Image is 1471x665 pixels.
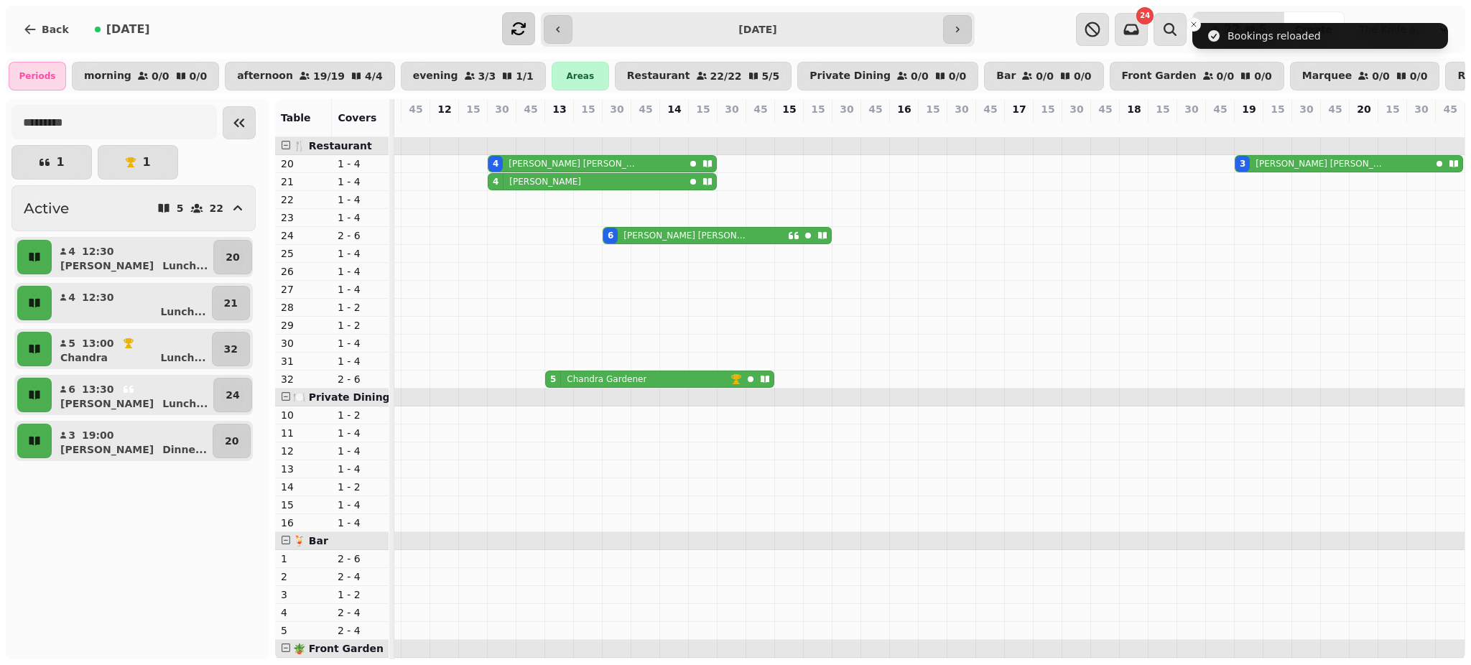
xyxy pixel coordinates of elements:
[55,378,210,412] button: 613:30[PERSON_NAME]Lunch...
[55,424,210,458] button: 319:00[PERSON_NAME]Dinne...
[281,210,326,225] p: 23
[224,296,238,310] p: 21
[338,318,383,332] p: 1 - 2
[212,332,250,366] button: 32
[1410,71,1428,81] p: 0 / 0
[1254,71,1272,81] p: 0 / 0
[1272,119,1284,134] p: 0
[281,480,326,494] p: 14
[610,102,623,116] p: 30
[338,587,383,602] p: 1 - 2
[567,373,646,385] p: Chandra Gardener
[365,71,383,81] p: 4 / 4
[190,71,208,81] p: 0 / 0
[496,119,508,134] p: 8
[983,102,997,116] p: 45
[710,71,742,81] p: 22 / 22
[226,250,239,264] p: 20
[281,228,326,243] p: 24
[1122,70,1197,82] p: Front Garden
[1186,119,1197,134] p: 0
[1215,119,1226,134] p: 0
[160,304,205,319] p: Lunch ...
[949,71,967,81] p: 0 / 0
[281,264,326,279] p: 26
[812,119,824,134] p: 0
[338,372,383,386] p: 2 - 6
[338,569,383,584] p: 2 - 4
[984,62,1103,90] button: Bar0/00/0
[897,102,911,116] p: 16
[809,70,891,82] p: Private Dining
[726,119,738,134] p: 0
[237,70,293,82] p: afternoon
[755,119,766,134] p: 0
[210,203,223,213] p: 22
[955,102,968,116] p: 30
[1071,119,1082,134] p: 0
[338,228,383,243] p: 2 - 6
[1416,119,1427,134] p: 0
[60,442,154,457] p: [PERSON_NAME]
[1042,119,1054,134] p: 0
[1013,119,1025,134] p: 0
[401,62,546,90] button: evening3/31/1
[142,157,150,168] p: 1
[1290,62,1440,90] button: Marquee0/00/0
[338,246,383,261] p: 1 - 4
[1358,119,1370,134] p: 0
[281,587,326,602] p: 3
[24,198,69,218] h2: Active
[226,388,239,402] p: 24
[281,516,326,530] p: 16
[550,373,556,385] div: 5
[696,102,710,116] p: 15
[281,246,326,261] p: 25
[581,102,595,116] p: 15
[985,119,996,134] p: 0
[213,378,251,412] button: 24
[868,102,882,116] p: 45
[338,444,383,458] p: 1 - 4
[627,70,690,82] p: Restaurant
[1299,102,1313,116] p: 30
[281,569,326,584] p: 2
[281,300,326,315] p: 28
[911,71,929,81] p: 0 / 0
[1330,119,1341,134] p: 0
[753,102,767,116] p: 45
[281,175,326,189] p: 21
[177,203,184,213] p: 5
[82,290,114,304] p: 12:30
[72,62,219,90] button: morning0/00/0
[1387,119,1398,134] p: 0
[784,119,795,134] p: 0
[338,552,383,566] p: 2 - 6
[338,462,383,476] p: 1 - 4
[281,112,311,124] span: Table
[281,192,326,207] p: 22
[1098,102,1112,116] p: 45
[281,408,326,422] p: 10
[82,382,114,396] p: 13:30
[493,176,498,187] div: 4
[1372,71,1390,81] p: 0 / 0
[293,643,384,654] span: 🪴 Front Garden
[212,286,250,320] button: 21
[60,350,108,365] p: Chandra
[409,102,422,116] p: 45
[60,259,154,273] p: [PERSON_NAME]
[611,119,623,134] p: 6
[516,71,534,81] p: 1 / 1
[68,382,76,396] p: 6
[1256,158,1386,169] p: [PERSON_NAME] [PERSON_NAME]
[338,498,383,512] p: 1 - 4
[213,424,251,458] button: 20
[1110,62,1284,90] button: Front Garden0/00/0
[1156,102,1169,116] p: 15
[1012,102,1026,116] p: 17
[60,396,154,411] p: [PERSON_NAME]
[293,391,390,403] span: 🍽️ Private Dining
[225,434,238,448] p: 20
[338,157,383,171] p: 1 - 4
